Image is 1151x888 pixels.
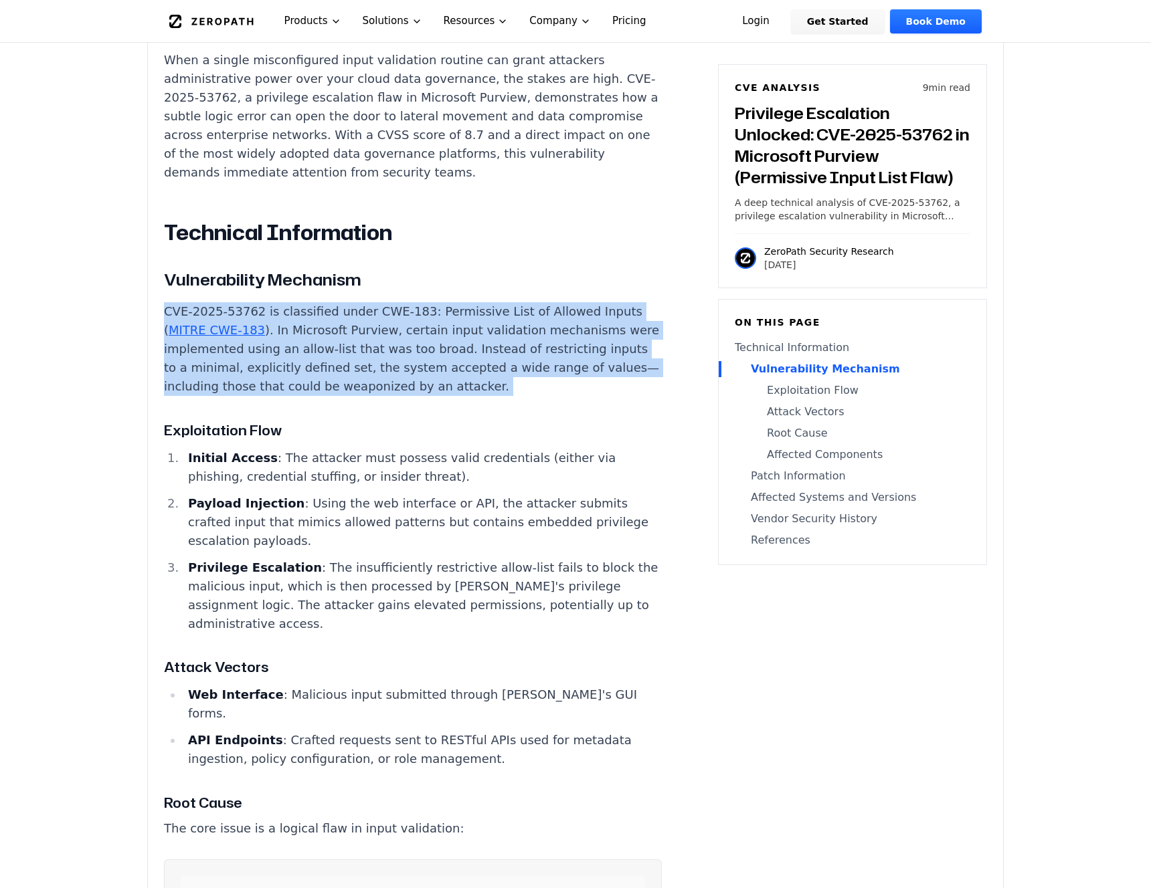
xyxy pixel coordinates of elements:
[164,302,662,396] p: CVE-2025-53762 is classified under CWE-183: Permissive List of Allowed Inputs ( ). In Microsoft P...
[735,489,970,506] a: Affected Systems and Versions
[735,404,970,420] a: Attack Vectors
[764,245,894,258] p: ZeroPath Security Research
[923,81,970,94] p: 9 min read
[183,685,662,723] li: : Malicious input submitted through [PERSON_NAME]'s GUI forms.
[735,468,970,484] a: Patch Information
[164,51,662,182] p: When a single misconfigured input validation routine can grant attackers administrative power ove...
[791,9,885,33] a: Get Started
[164,267,662,292] h3: Vulnerability Mechanism
[726,9,786,33] a: Login
[735,447,970,463] a: Affected Components
[169,323,265,337] a: MITRE CWE-183
[735,102,970,188] h3: Privilege Escalation Unlocked: CVE-2025-53762 in Microsoft Purview (Permissive Input List Flaw)
[735,340,970,356] a: Technical Information
[183,449,662,486] li: : The attacker must possess valid credentials (either via phishing, credential stuffing, or insid...
[764,258,894,271] p: [DATE]
[164,657,662,677] h4: Attack Vectors
[890,9,982,33] a: Book Demo
[735,247,756,269] img: ZeroPath Security Research
[735,532,970,548] a: References
[164,819,662,838] p: The core issue is a logical flaw in input validation:
[164,420,662,441] h4: Exploitation Flow
[735,316,970,329] h6: On this page
[735,511,970,527] a: Vendor Security History
[188,560,322,574] strong: Privilege Escalation
[183,494,662,550] li: : Using the web interface or API, the attacker submits crafted input that mimics allowed patterns...
[735,425,970,441] a: Root Cause
[735,382,970,399] a: Exploitation Flow
[188,687,284,701] strong: Web Interface
[188,451,278,465] strong: Initial Access
[188,733,283,747] strong: API Endpoints
[188,496,304,510] strong: Payload Injection
[735,81,820,94] h6: CVE Analysis
[735,196,970,223] p: A deep technical analysis of CVE-2025-53762, a privilege escalation vulnerability in Microsoft Pu...
[164,219,662,246] h2: Technical Information
[164,792,662,813] h4: Root Cause
[735,361,970,377] a: Vulnerability Mechanism
[183,731,662,768] li: : Crafted requests sent to RESTful APIs used for metadata ingestion, policy configuration, or rol...
[183,558,662,633] li: : The insufficiently restrictive allow-list fails to block the malicious input, which is then pro...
